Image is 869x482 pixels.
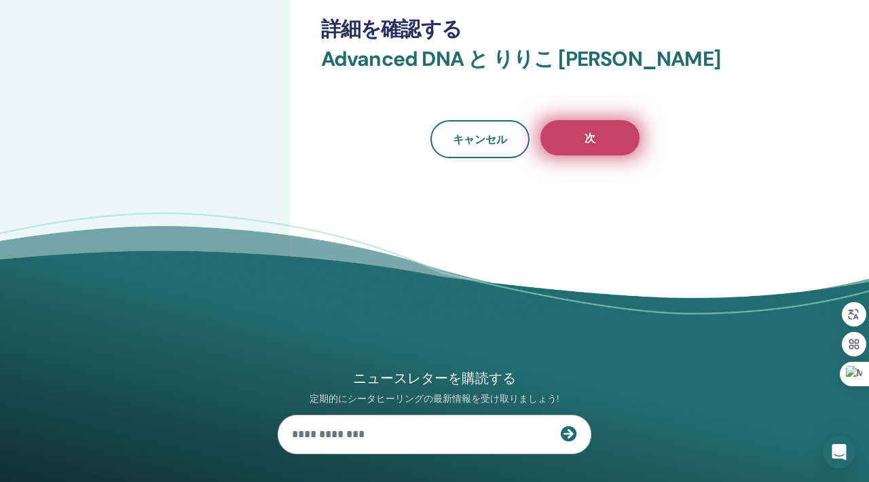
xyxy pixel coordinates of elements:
div: Open Intercom Messenger [823,436,855,468]
button: 次 [540,120,640,155]
span: キャンセル [453,132,507,147]
h3: Advanced DNA と りりこ [PERSON_NAME] [321,47,750,88]
a: キャンセル [430,120,530,158]
h4: ニュースレターを購読する [278,369,591,388]
h3: 詳細を確認する [321,17,750,41]
p: 定期的にシータヒーリングの最新情報を受け取りましょう! [278,392,591,405]
span: 次 [585,131,595,145]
